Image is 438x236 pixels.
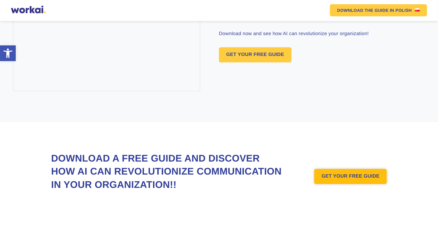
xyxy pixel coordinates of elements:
[96,73,124,79] a: Privacy Policy
[2,44,150,55] label: Please enter a different email address. This form does not accept addresses from [DOMAIN_NAME].
[337,8,389,12] em: DOWNLOAD THE GUIDE
[59,73,87,79] a: Terms of Use
[415,8,420,11] img: US flag
[330,4,427,16] a: DOWNLOAD THE GUIDEIN POLISHUS flag
[219,30,425,38] p: Download now and see how AI can revolutionize your organization!
[8,111,42,117] p: email messages
[2,112,5,116] input: email messages*
[314,169,387,184] a: GET YOUR FREE GUIDE
[51,152,284,191] h2: Download a free Guide and discover how AI can revolutionize communication in your organization!!
[219,47,292,62] a: GET YOUR FREE GUIDE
